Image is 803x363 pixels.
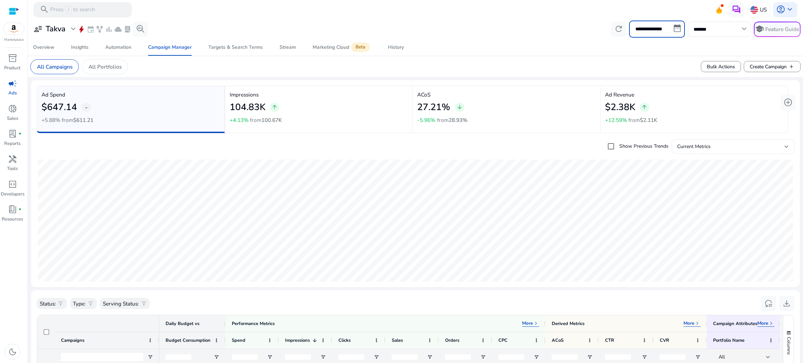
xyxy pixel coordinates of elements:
[760,3,767,16] p: US
[280,45,296,50] div: Stream
[20,11,34,17] div: v 4.0.25
[776,5,785,14] span: account_circle
[77,41,117,46] div: Keywords by Traffic
[701,61,741,72] button: Bulk Actions
[41,102,77,113] h2: $647.14
[148,45,192,50] div: Campaign Manager
[782,299,791,308] span: download
[533,320,539,327] span: keyboard_arrow_right
[1,191,24,198] p: Developers
[628,116,657,124] p: from
[87,25,94,33] span: event
[8,90,17,97] p: Ads
[261,116,282,124] span: 100.67K
[783,98,793,107] span: add_circle
[713,320,757,327] div: Campaign Attributes
[320,354,326,360] button: Open Filter Menu
[232,320,275,327] div: Performance Metrics
[8,155,17,164] span: handyman
[40,300,56,308] p: Status:
[18,132,22,136] span: fiber_manual_record
[114,25,122,33] span: cloud
[417,91,595,99] p: ACoS
[18,208,22,211] span: fiber_manual_record
[605,91,783,99] p: Ad Revenue
[232,337,245,343] span: Spend
[498,337,507,343] span: CPC
[351,43,370,52] span: Beta
[4,140,21,147] p: Reports
[69,40,75,46] img: tab_keywords_by_traffic_grey.svg
[755,24,764,33] span: school
[37,63,72,71] p: All Campaigns
[640,116,657,124] span: $2.11K
[230,91,408,99] p: Impressions
[141,301,147,307] span: filter_alt
[7,115,18,122] p: Sales
[2,216,23,223] p: Resources
[8,347,17,356] span: dark_mode
[695,354,701,360] button: Open Filter Menu
[587,354,592,360] button: Open Filter Menu
[417,117,435,123] p: -5.96%
[87,301,94,307] span: filter_alt
[764,299,773,308] span: reset_settings
[105,45,131,50] div: Automation
[754,22,801,37] button: schoolFeature Guide
[250,116,282,124] p: from
[8,54,17,63] span: inventory_2
[40,5,49,14] span: search
[761,296,776,311] button: reset_settings
[3,23,24,34] img: amazon.svg
[272,104,278,110] span: arrow_upward
[124,25,131,33] span: lab_profile
[58,301,64,307] span: filter_alt
[618,142,668,150] label: Show Previous Trends
[765,25,799,33] p: Feature Guide
[96,25,104,33] span: family_history
[208,45,263,50] div: Targets & Search Terms
[8,180,17,189] span: code_blocks
[7,165,18,172] p: Tools
[41,91,220,99] p: Ad Spend
[786,337,792,355] span: Columns
[605,102,635,113] h2: $2.38K
[781,95,796,110] button: add_circle
[750,6,758,14] img: us.svg
[534,354,539,360] button: Open Filter Menu
[285,337,310,343] span: Impressions
[719,354,725,360] span: All
[8,79,17,88] span: campaign
[33,24,43,33] span: user_attributes
[33,45,54,50] div: Overview
[683,320,694,327] p: More
[61,353,143,361] input: Campaigns Filter Input
[136,24,145,33] span: search_insights
[214,354,219,360] button: Open Filter Menu
[388,45,404,50] div: History
[11,11,17,17] img: logo_orange.svg
[449,116,467,124] span: 28.93%
[417,102,450,113] h2: 27.21%
[713,337,744,343] span: Portfolio Name
[480,354,486,360] button: Open Filter Menu
[437,116,467,124] p: from
[392,337,403,343] span: Sales
[133,22,148,37] button: search_insights
[26,41,62,46] div: Domain Overview
[744,61,800,72] button: Create Campaignadd
[788,64,795,70] span: add
[11,18,17,24] img: website_grey.svg
[457,104,463,110] span: arrow_downward
[73,300,86,308] p: Type:
[642,354,647,360] button: Open Filter Menu
[605,337,614,343] span: CTR
[374,354,379,360] button: Open Filter Menu
[313,44,371,51] div: Marketing Cloud
[103,300,139,308] p: Serving Status:
[552,320,584,327] div: Derived Metrics
[694,320,701,327] span: keyboard_arrow_right
[78,25,85,33] span: bolt
[338,337,351,343] span: Clicks
[46,24,66,33] h3: Takva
